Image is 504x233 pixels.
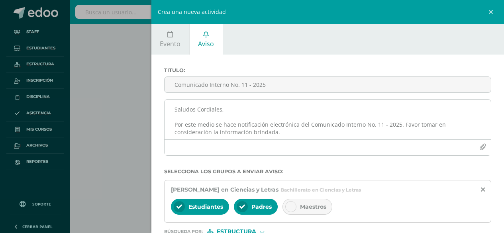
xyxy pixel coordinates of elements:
label: Titulo : [164,67,492,73]
a: Evento [151,24,189,55]
span: Maestros [300,203,326,210]
span: Bachillerato en Ciencias y Letras [280,187,361,193]
span: Padres [251,203,272,210]
span: Evento [160,39,180,48]
input: Titulo [165,77,491,92]
span: [PERSON_NAME] en Ciencias y Letras [171,186,278,193]
span: Aviso [198,39,214,48]
a: Aviso [190,24,223,55]
textarea: Saludos Cordiales, Por este medio se hace notificación electrónica del Comunicado Interno No. 11 ... [165,100,491,139]
span: Estudiantes [188,203,223,210]
label: Selecciona los grupos a enviar aviso : [164,168,492,174]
